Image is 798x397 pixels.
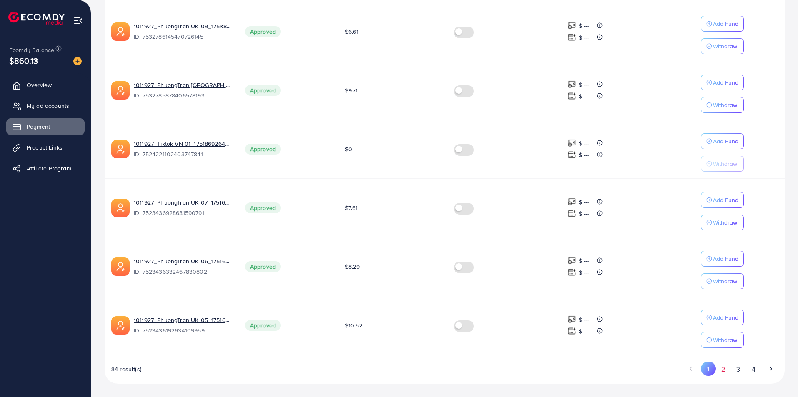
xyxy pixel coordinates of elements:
[345,321,363,330] span: $10.52
[701,133,744,149] button: Add Fund
[701,273,744,289] button: Withdraw
[713,335,737,345] p: Withdraw
[701,310,744,325] button: Add Fund
[701,38,744,54] button: Withdraw
[684,362,778,377] ul: Pagination
[27,164,71,172] span: Affiliate Program
[245,261,281,272] span: Approved
[701,362,715,376] button: Go to page 1
[568,197,576,206] img: top-up amount
[134,91,232,100] span: ID: 7532785878406578193
[731,362,746,377] button: Go to page 3
[245,26,281,37] span: Approved
[111,81,130,100] img: ic-ads-acc.e4c84228.svg
[9,46,54,54] span: Ecomdy Balance
[134,32,232,41] span: ID: 7532786145470726145
[134,209,232,217] span: ID: 7523436928681590791
[345,86,358,95] span: $9.71
[701,192,744,208] button: Add Fund
[134,316,232,324] a: 1011927_PhuongTran UK 05_1751686636031
[134,150,232,158] span: ID: 7524221102403747841
[701,16,744,32] button: Add Fund
[134,140,232,148] a: 1011927_Tiktok VN 01_1751869264216
[713,195,738,205] p: Add Fund
[579,209,589,219] p: $ ---
[245,85,281,96] span: Approved
[579,32,589,42] p: $ ---
[134,22,232,30] a: 1011927_PhuongTran UK 09_1753863472157
[111,22,130,41] img: ic-ads-acc.e4c84228.svg
[579,326,589,336] p: $ ---
[568,268,576,277] img: top-up amount
[134,198,232,207] a: 1011927_PhuongTran UK 07_1751686736496
[701,75,744,90] button: Add Fund
[713,136,738,146] p: Add Fund
[763,360,792,391] iframe: Chat
[568,33,576,42] img: top-up amount
[245,144,281,155] span: Approved
[568,209,576,218] img: top-up amount
[568,150,576,159] img: top-up amount
[701,97,744,113] button: Withdraw
[27,122,50,131] span: Payment
[568,327,576,335] img: top-up amount
[568,80,576,89] img: top-up amount
[701,251,744,267] button: Add Fund
[701,332,744,348] button: Withdraw
[701,215,744,230] button: Withdraw
[6,97,85,114] a: My ad accounts
[27,143,63,152] span: Product Links
[6,160,85,177] a: Affiliate Program
[579,267,589,277] p: $ ---
[111,365,142,373] span: 34 result(s)
[6,77,85,93] a: Overview
[746,362,761,377] button: Go to page 4
[568,21,576,30] img: top-up amount
[713,100,737,110] p: Withdraw
[713,19,738,29] p: Add Fund
[713,77,738,87] p: Add Fund
[111,140,130,158] img: ic-ads-acc.e4c84228.svg
[134,257,232,265] a: 1011927_PhuongTran UK 06_1751686684359
[27,81,52,89] span: Overview
[579,315,589,325] p: $ ---
[134,267,232,276] span: ID: 7523436332467830802
[345,27,359,36] span: $6.61
[701,156,744,172] button: Withdraw
[134,81,232,100] div: <span class='underline'>1011927_PhuongTran UK 08_1753863400059</span></br>7532785878406578193
[579,197,589,207] p: $ ---
[134,316,232,335] div: <span class='underline'>1011927_PhuongTran UK 05_1751686636031</span></br>7523436192634109959
[579,150,589,160] p: $ ---
[568,315,576,324] img: top-up amount
[713,217,737,227] p: Withdraw
[345,262,360,271] span: $8.29
[111,199,130,217] img: ic-ads-acc.e4c84228.svg
[579,91,589,101] p: $ ---
[73,57,82,65] img: image
[27,102,69,110] span: My ad accounts
[579,21,589,31] p: $ ---
[713,312,738,322] p: Add Fund
[73,16,83,25] img: menu
[134,326,232,335] span: ID: 7523436192634109959
[245,320,281,331] span: Approved
[713,41,737,51] p: Withdraw
[568,139,576,147] img: top-up amount
[716,362,731,377] button: Go to page 2
[713,254,738,264] p: Add Fund
[134,198,232,217] div: <span class='underline'>1011927_PhuongTran UK 07_1751686736496</span></br>7523436928681590791
[134,22,232,41] div: <span class='underline'>1011927_PhuongTran UK 09_1753863472157</span></br>7532786145470726145
[579,138,589,148] p: $ ---
[111,316,130,335] img: ic-ads-acc.e4c84228.svg
[568,92,576,100] img: top-up amount
[8,12,65,25] img: logo
[568,256,576,265] img: top-up amount
[6,139,85,156] a: Product Links
[6,118,85,135] a: Payment
[345,204,358,212] span: $7.61
[713,159,737,169] p: Withdraw
[713,276,737,286] p: Withdraw
[245,202,281,213] span: Approved
[9,55,38,67] span: $860.13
